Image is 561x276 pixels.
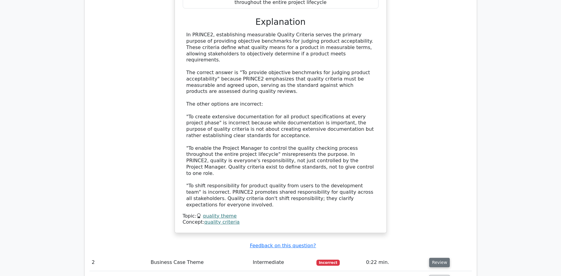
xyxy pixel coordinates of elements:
[250,254,314,271] td: Intermediate
[186,32,375,208] div: In PRINCE2, establishing measurable Quality Criteria serves the primary purpose of providing obje...
[183,219,379,225] div: Concept:
[186,17,375,27] h3: Explanation
[203,213,237,219] a: quality theme
[148,254,250,271] td: Business Case Theme
[250,243,316,248] a: Feedback on this question?
[364,254,427,271] td: 0:22 min.
[89,254,148,271] td: 2
[204,219,240,225] a: quality criteria
[183,213,379,219] div: Topic:
[316,260,340,266] span: Incorrect
[429,258,450,267] button: Review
